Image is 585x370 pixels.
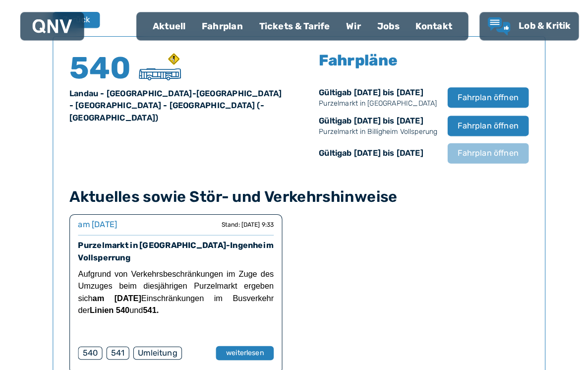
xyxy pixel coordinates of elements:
a: Purzelmarkt in [GEOGRAPHIC_DATA]-Ingenheim Vollsperrung [76,244,268,265]
div: am [DATE] [76,222,115,234]
p: Purzelmarkt in Billigheim Vollsperung [312,132,428,142]
button: Fahrplan öffnen [438,94,517,114]
div: 540 [76,347,100,360]
h5: Fahrpläne [312,60,389,75]
div: Gültig ab [DATE] bis [DATE] [312,93,428,115]
span: Lob & Kritik [507,28,558,39]
button: weiterlesen [211,347,268,361]
a: QNV Logo [32,24,70,44]
a: Wir [331,21,361,47]
div: Umleitung [130,347,178,360]
a: Tickets & Tarife [245,21,331,47]
a: Lob & Kritik [477,25,558,43]
div: Gültig ab [DATE] bis [DATE] [312,152,428,164]
img: QNV Logo [32,27,70,41]
div: 541 [104,347,126,360]
div: Gültig ab [DATE] bis [DATE] [312,121,428,142]
img: Überlandbus [136,75,177,87]
a: Jobs [361,21,399,47]
p: Purzelmarkt in [GEOGRAPHIC_DATA] [312,105,428,115]
strong: Linien 540 [88,308,126,316]
div: Stand: [DATE] 9:33 [217,224,268,232]
span: Fahrplan öffnen [448,125,507,137]
button: Fahrplan öffnen [438,122,517,141]
a: Zurück [52,20,91,36]
span: Fahrplan öffnen [448,152,507,164]
button: Fahrplan öffnen [438,148,517,168]
span: Fahrplan öffnen [448,98,507,110]
a: Kontakt [399,21,450,47]
h4: Aktuelles sowie Stör- und Verkehrshinweise [68,192,517,210]
span: Aufgrund von Verkehrsbeschränkungen im Zuge des Umzuges beim diesjährigen Purzelmarkt ergeben sic... [76,272,268,316]
h4: 540 [68,60,127,90]
a: Aktuell [141,21,189,47]
strong: am [DATE] [90,296,138,304]
a: Fahrplan [189,21,245,47]
div: Landau - [GEOGRAPHIC_DATA]-[GEOGRAPHIC_DATA] - [GEOGRAPHIC_DATA] - [GEOGRAPHIC_DATA] (- [GEOGRAPH... [68,94,281,129]
strong: 541. [140,308,155,316]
